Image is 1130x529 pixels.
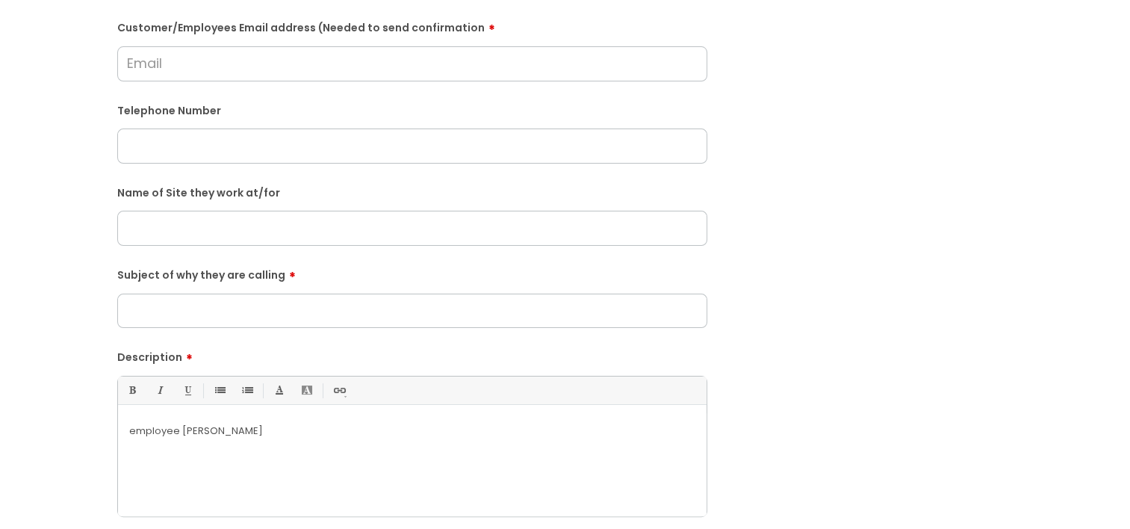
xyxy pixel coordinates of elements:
a: 1. Ordered List (Ctrl-Shift-8) [238,381,256,400]
label: Telephone Number [117,102,707,117]
a: Back Color [297,381,316,400]
label: Description [117,346,707,364]
p: employee [PERSON_NAME] [129,424,695,438]
a: Bold (Ctrl-B) [122,381,141,400]
label: Customer/Employees Email address (Needed to send confirmation [117,16,707,34]
a: • Unordered List (Ctrl-Shift-7) [210,381,229,400]
a: Font Color [270,381,288,400]
label: Subject of why they are calling [117,264,707,282]
a: Underline(Ctrl-U) [178,381,196,400]
a: Italic (Ctrl-I) [150,381,169,400]
label: Name of Site they work at/for [117,184,707,199]
input: Email [117,46,707,81]
a: Link [329,381,348,400]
